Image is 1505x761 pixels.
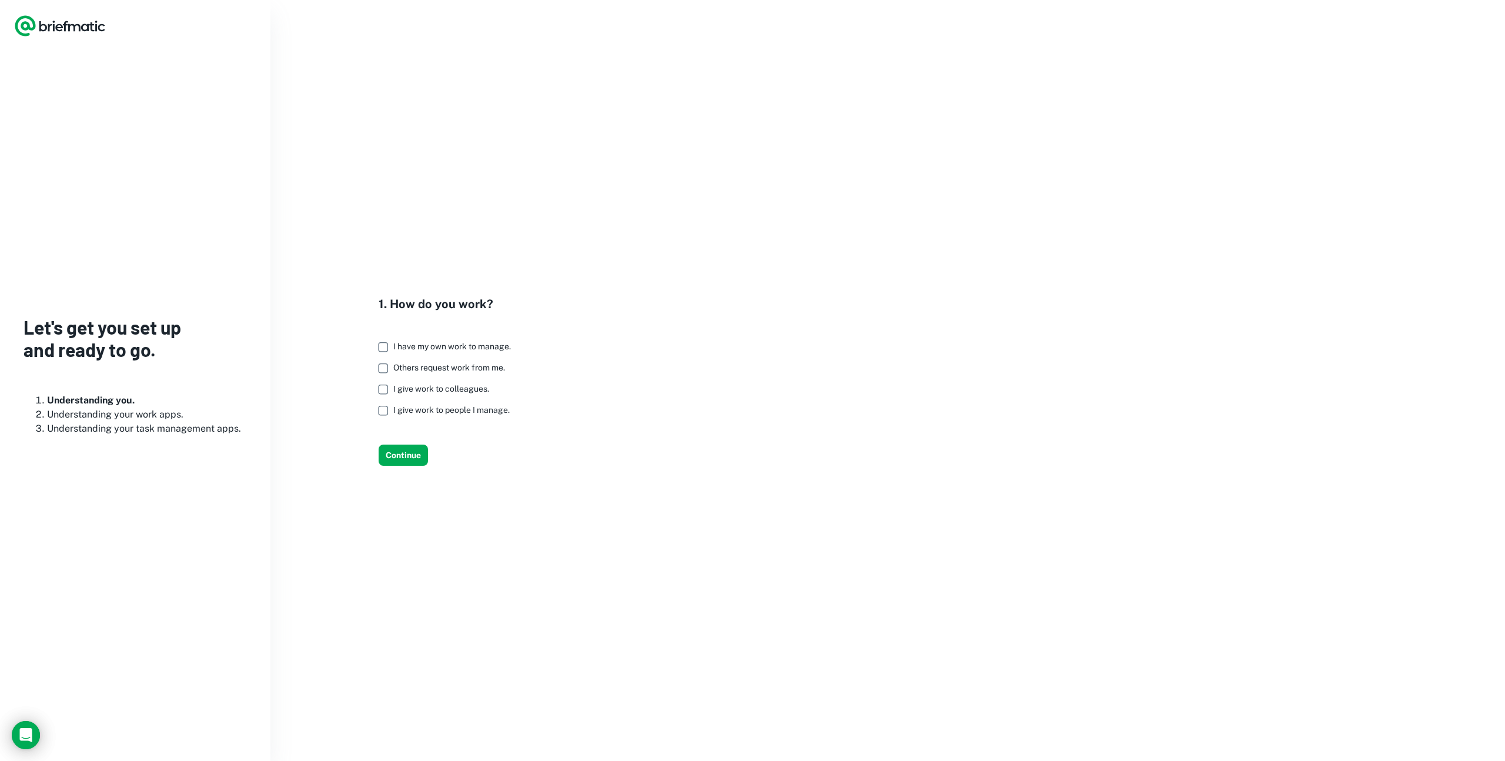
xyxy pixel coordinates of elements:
[47,422,247,436] li: Understanding your task management apps.
[14,14,106,38] a: Logo
[393,342,511,351] span: I have my own work to manage.
[393,384,489,393] span: I give work to colleagues.
[379,295,520,313] h4: 1. How do you work?
[393,363,505,372] span: Others request work from me.
[24,316,247,361] h3: Let's get you set up and ready to go.
[12,721,40,749] div: Load Chat
[393,405,510,415] span: I give work to people I manage.
[47,408,247,422] li: Understanding your work apps.
[47,395,135,406] b: Understanding you.
[379,445,428,466] button: Continue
